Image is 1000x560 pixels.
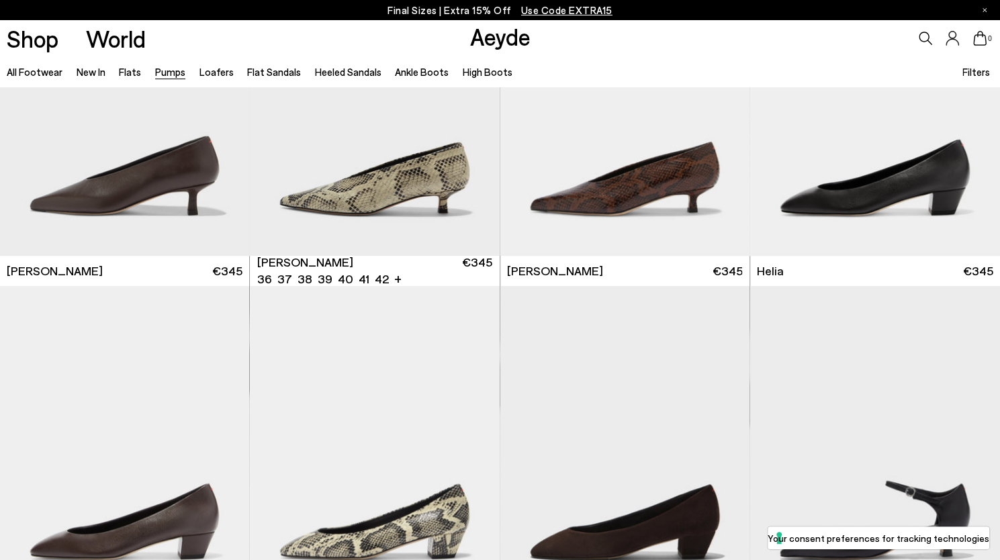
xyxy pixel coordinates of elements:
[257,271,272,287] li: 36
[712,263,742,279] span: €345
[394,269,402,287] li: +
[375,271,389,287] li: 42
[119,66,141,78] a: Flats
[77,66,105,78] a: New In
[257,271,385,287] ul: variant
[250,256,499,286] a: [PERSON_NAME] 36 37 38 39 40 41 42 + €345
[469,22,530,50] a: Aeyde
[507,263,603,279] span: [PERSON_NAME]
[86,27,146,50] a: World
[963,263,993,279] span: €345
[257,254,353,271] span: [PERSON_NAME]
[463,66,512,78] a: High Boots
[7,27,58,50] a: Shop
[155,66,185,78] a: Pumps
[199,66,233,78] a: Loafers
[768,526,989,549] button: Your consent preferences for tracking technologies
[277,271,292,287] li: 37
[962,66,990,78] span: Filters
[7,263,103,279] span: [PERSON_NAME]
[973,31,987,46] a: 0
[212,263,242,279] span: €345
[768,531,989,545] label: Your consent preferences for tracking technologies
[298,271,312,287] li: 38
[318,271,332,287] li: 39
[750,256,1000,286] a: Helia €345
[521,4,612,16] span: Navigate to /collections/ss25-final-sizes
[462,254,492,287] span: €345
[247,66,301,78] a: Flat Sandals
[359,271,369,287] li: 41
[7,66,62,78] a: All Footwear
[757,263,784,279] span: Helia
[500,256,749,286] a: [PERSON_NAME] €345
[338,271,353,287] li: 40
[395,66,449,78] a: Ankle Boots
[987,35,993,42] span: 0
[388,2,612,19] p: Final Sizes | Extra 15% Off
[315,66,381,78] a: Heeled Sandals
